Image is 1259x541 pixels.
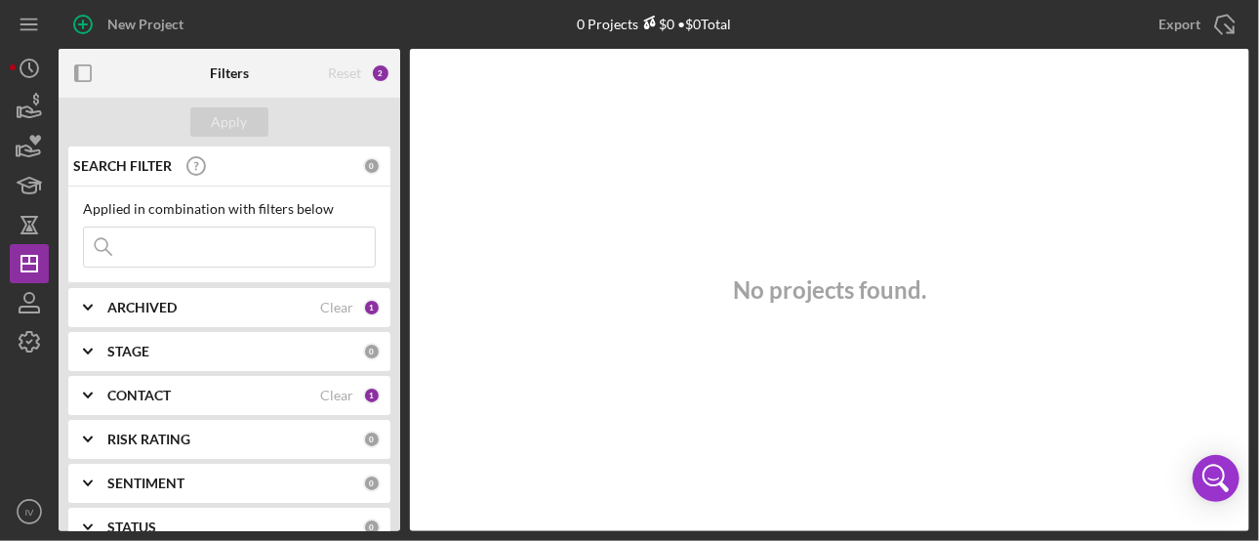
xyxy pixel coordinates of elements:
div: 2 [371,63,390,83]
div: 0 [363,519,381,536]
div: 0 [363,343,381,360]
div: Clear [320,388,353,403]
button: IV [10,492,49,531]
button: Apply [190,107,268,137]
div: Open Intercom Messenger [1193,455,1239,502]
div: Export [1158,5,1200,44]
div: Apply [212,107,248,137]
div: Clear [320,300,353,315]
div: 0 [363,157,381,175]
div: Applied in combination with filters below [83,201,376,217]
div: 0 [363,475,381,492]
b: Filters [210,65,249,81]
b: STATUS [107,520,156,535]
div: Reset [328,65,361,81]
b: RISK RATING [107,432,190,447]
div: 0 Projects • $0 Total [577,16,731,32]
button: New Project [59,5,203,44]
div: 0 [363,431,381,448]
b: CONTACT [107,388,171,403]
div: $0 [638,16,674,32]
b: STAGE [107,344,149,359]
div: 1 [363,299,381,316]
div: New Project [107,5,183,44]
div: 1 [363,387,381,404]
b: ARCHIVED [107,300,177,315]
b: SEARCH FILTER [73,158,172,174]
text: IV [24,507,34,518]
button: Export [1139,5,1249,44]
h3: No projects found. [733,276,926,304]
b: SENTIMENT [107,476,184,491]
